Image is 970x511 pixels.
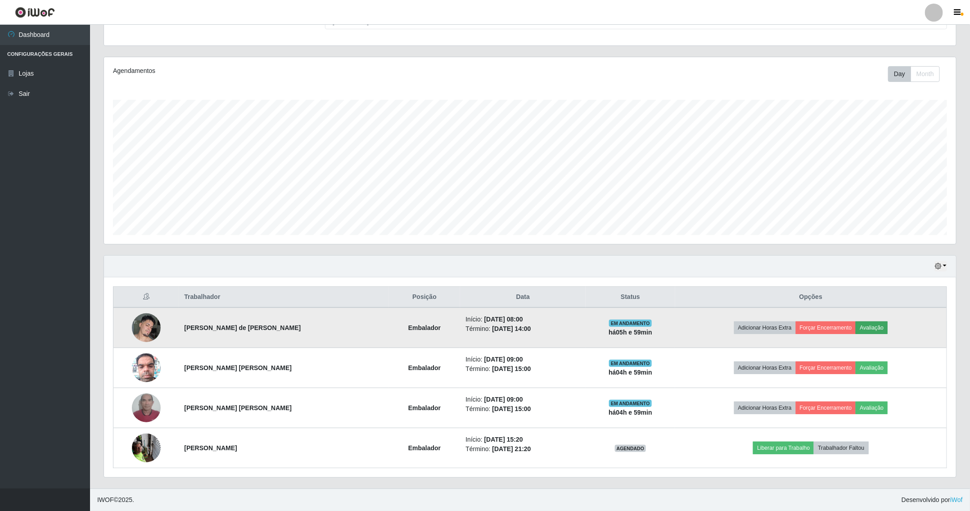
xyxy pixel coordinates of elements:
button: Forçar Encerramento [796,321,856,334]
img: 1749903352481.jpeg [132,348,161,387]
button: Forçar Encerramento [796,402,856,414]
li: Início: [465,315,580,324]
img: 1743919207557.jpeg [132,308,161,347]
button: Forçar Encerramento [796,362,856,374]
img: 1756344297105.jpeg [132,382,161,434]
strong: Embalador [408,364,441,371]
li: Término: [465,404,580,414]
time: [DATE] 09:00 [484,356,523,363]
span: AGENDADO [615,445,646,452]
strong: [PERSON_NAME] [PERSON_NAME] [184,364,292,371]
button: Trabalhador Faltou [814,442,868,454]
span: EM ANDAMENTO [609,400,652,407]
div: Agendamentos [113,66,453,76]
li: Início: [465,435,580,444]
button: Avaliação [856,362,888,374]
time: [DATE] 09:00 [484,396,523,403]
strong: [PERSON_NAME] [184,444,237,452]
button: Avaliação [856,321,888,334]
a: iWof [950,496,963,503]
li: Início: [465,355,580,364]
strong: há 04 h e 59 min [609,409,652,416]
li: Término: [465,364,580,374]
time: [DATE] 15:00 [492,365,531,372]
time: [DATE] 08:00 [484,316,523,323]
img: 1748279738294.jpeg [132,429,161,467]
time: [DATE] 21:20 [492,445,531,452]
th: Trabalhador [179,287,388,308]
th: Posição [389,287,460,308]
li: Início: [465,395,580,404]
span: Desenvolvido por [902,495,963,505]
th: Data [460,287,586,308]
time: [DATE] 15:00 [492,405,531,412]
div: Toolbar with button groups [888,66,947,82]
strong: Embalador [408,324,441,331]
th: Status [586,287,675,308]
img: CoreUI Logo [15,7,55,18]
button: Adicionar Horas Extra [734,362,796,374]
span: EM ANDAMENTO [609,360,652,367]
li: Término: [465,324,580,334]
div: First group [888,66,940,82]
li: Término: [465,444,580,454]
strong: Embalador [408,444,441,452]
time: [DATE] 15:20 [484,436,523,443]
strong: [PERSON_NAME] [PERSON_NAME] [184,404,292,412]
span: EM ANDAMENTO [609,320,652,327]
button: Day [888,66,911,82]
strong: Embalador [408,404,441,412]
button: Adicionar Horas Extra [734,321,796,334]
button: Adicionar Horas Extra [734,402,796,414]
button: Liberar para Trabalho [753,442,814,454]
strong: há 04 h e 59 min [609,369,652,376]
button: Month [911,66,940,82]
time: [DATE] 14:00 [492,325,531,332]
span: IWOF [97,496,114,503]
strong: há 05 h e 59 min [609,329,652,336]
span: © 2025 . [97,495,134,505]
strong: [PERSON_NAME] de [PERSON_NAME] [184,324,301,331]
button: Avaliação [856,402,888,414]
th: Opções [675,287,947,308]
